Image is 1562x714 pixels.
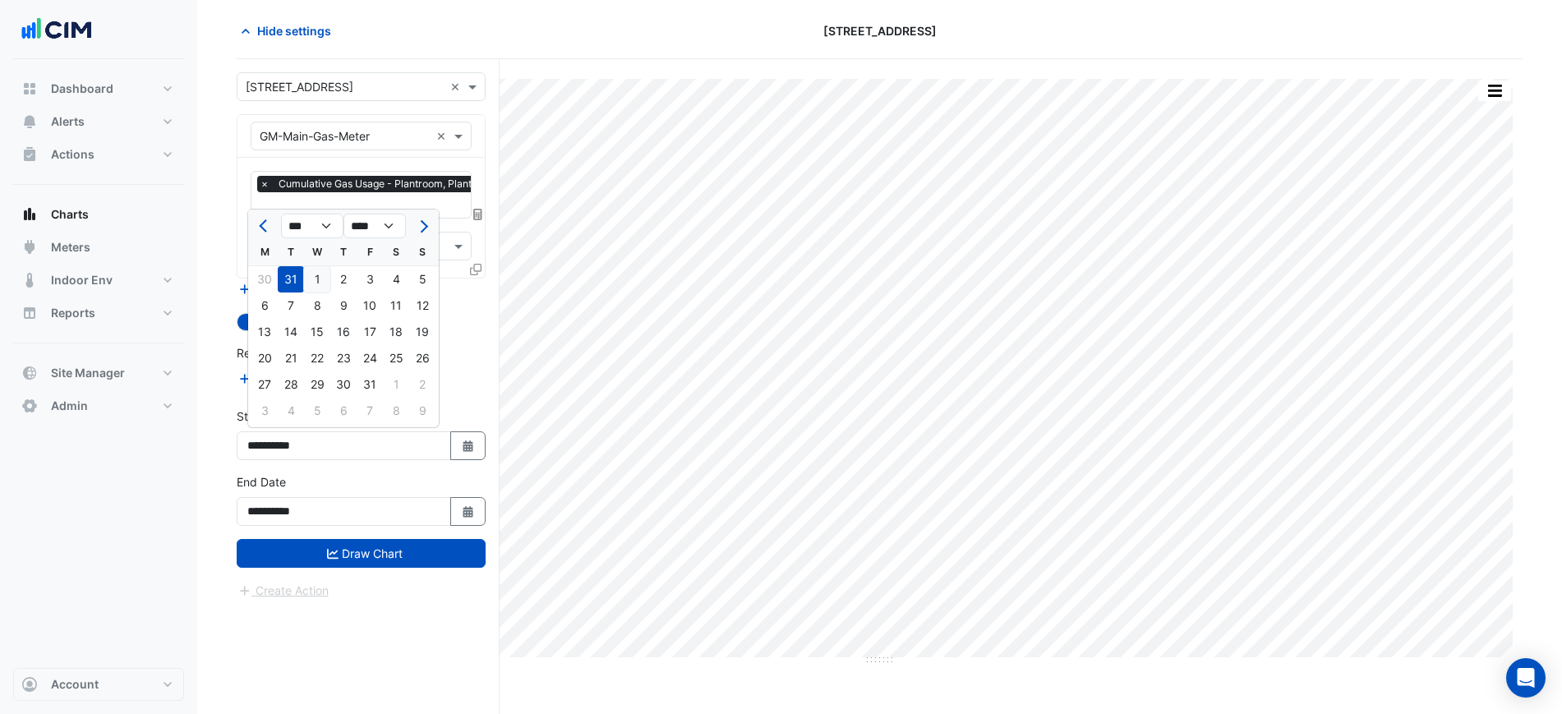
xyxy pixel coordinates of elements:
[13,297,184,329] button: Reports
[383,345,409,371] div: 25
[51,676,99,693] span: Account
[450,78,464,95] span: Clear
[304,319,330,345] div: Wednesday, January 15, 2025
[21,113,38,130] app-icon: Alerts
[51,146,94,163] span: Actions
[343,214,406,238] select: Select year
[357,371,383,398] div: Friday, January 31, 2025
[304,319,330,345] div: 15
[251,293,278,319] div: 6
[383,398,409,424] div: 8
[357,398,383,424] div: 7
[304,239,330,265] div: W
[278,371,304,398] div: 28
[51,365,125,381] span: Site Manager
[21,365,38,381] app-icon: Site Manager
[237,369,359,388] button: Add Reference Line
[20,13,94,46] img: Company Logo
[251,239,278,265] div: M
[13,231,184,264] button: Meters
[237,473,286,491] label: End Date
[330,266,357,293] div: Thursday, January 2, 2025
[251,345,278,371] div: Monday, January 20, 2025
[251,398,278,424] div: 3
[330,239,357,265] div: T
[304,371,330,398] div: Wednesday, January 29, 2025
[330,371,357,398] div: 30
[409,293,435,319] div: 12
[409,371,435,398] div: Sunday, February 2, 2025
[51,81,113,97] span: Dashboard
[278,319,304,345] div: 14
[383,293,409,319] div: Saturday, January 11, 2025
[278,239,304,265] div: T
[357,345,383,371] div: 24
[383,266,409,293] div: 4
[304,293,330,319] div: 8
[1478,81,1511,101] button: More Options
[257,176,272,192] span: ×
[304,266,330,293] div: Wednesday, January 1, 2025
[237,539,486,568] button: Draw Chart
[251,266,278,293] div: Monday, December 30, 2024
[13,72,184,105] button: Dashboard
[357,293,383,319] div: 10
[21,398,38,414] app-icon: Admin
[409,293,435,319] div: Sunday, January 12, 2025
[237,583,329,597] app-escalated-ticket-create-button: Please draw the charts first
[278,371,304,398] div: Tuesday, January 28, 2025
[278,398,304,424] div: 4
[383,398,409,424] div: Saturday, February 8, 2025
[278,266,304,293] div: 31
[21,239,38,256] app-icon: Meters
[51,113,85,130] span: Alerts
[251,345,278,371] div: 20
[357,266,383,293] div: 3
[1506,658,1546,698] div: Open Intercom Messenger
[237,279,336,298] button: Add Equipment
[251,266,278,293] div: 30
[304,293,330,319] div: Wednesday, January 8, 2025
[383,371,409,398] div: Saturday, February 1, 2025
[251,319,278,345] div: Monday, January 13, 2025
[409,371,435,398] div: 2
[330,345,357,371] div: Thursday, January 23, 2025
[357,345,383,371] div: Friday, January 24, 2025
[330,293,357,319] div: Thursday, January 9, 2025
[13,138,184,171] button: Actions
[330,293,357,319] div: 9
[357,398,383,424] div: Friday, February 7, 2025
[51,272,113,288] span: Indoor Env
[13,389,184,422] button: Admin
[278,293,304,319] div: 7
[21,81,38,97] app-icon: Dashboard
[237,344,323,362] label: Reference Lines
[330,319,357,345] div: Thursday, January 16, 2025
[471,207,486,221] span: Choose Function
[51,398,88,414] span: Admin
[383,371,409,398] div: 1
[51,206,89,223] span: Charts
[409,319,435,345] div: Sunday, January 19, 2025
[21,206,38,223] app-icon: Charts
[383,239,409,265] div: S
[409,398,435,424] div: 9
[461,439,476,453] fa-icon: Select Date
[357,371,383,398] div: 31
[278,345,304,371] div: Tuesday, January 21, 2025
[304,345,330,371] div: 22
[51,305,95,321] span: Reports
[257,22,331,39] span: Hide settings
[278,293,304,319] div: Tuesday, January 7, 2025
[823,22,937,39] span: [STREET_ADDRESS]
[251,398,278,424] div: Monday, February 3, 2025
[357,319,383,345] div: Friday, January 17, 2025
[278,319,304,345] div: Tuesday, January 14, 2025
[330,345,357,371] div: 23
[409,266,435,293] div: Sunday, January 5, 2025
[470,262,482,276] span: Clone Favourites and Tasks from this Equipment to other Equipment
[409,345,435,371] div: Sunday, January 26, 2025
[13,668,184,701] button: Account
[21,305,38,321] app-icon: Reports
[304,398,330,424] div: Wednesday, February 5, 2025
